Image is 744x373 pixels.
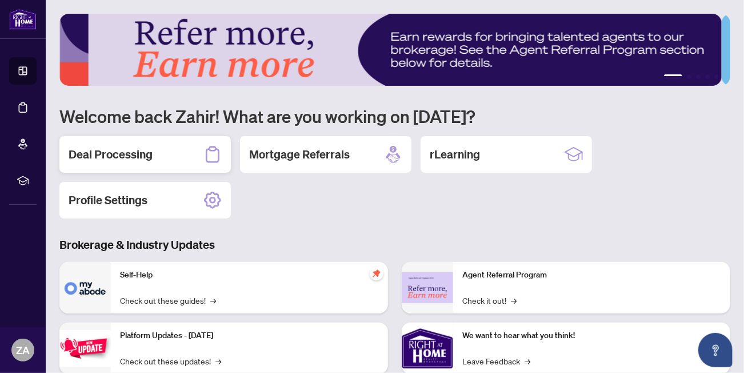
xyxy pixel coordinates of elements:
[120,330,379,342] p: Platform Updates - [DATE]
[9,9,37,30] img: logo
[705,74,710,79] button: 4
[120,269,379,281] p: Self-Help
[696,74,701,79] button: 3
[402,272,453,304] img: Agent Referral Program
[462,330,721,342] p: We want to hear what you think!
[511,294,517,307] span: →
[687,74,691,79] button: 2
[215,355,221,367] span: →
[59,14,722,86] img: Slide 0
[120,294,216,307] a: Check out these guides!→
[714,74,719,79] button: 5
[370,267,383,280] span: pushpin
[210,294,216,307] span: →
[59,237,730,253] h3: Brokerage & Industry Updates
[59,330,111,366] img: Platform Updates - July 21, 2025
[430,146,480,162] h2: rLearning
[59,105,730,127] h1: Welcome back Zahir! What are you working on [DATE]?
[462,294,517,307] a: Check it out!→
[664,74,682,79] button: 1
[16,342,30,358] span: ZA
[462,355,530,367] a: Leave Feedback→
[525,355,530,367] span: →
[120,355,221,367] a: Check out these updates!→
[698,333,733,367] button: Open asap
[69,146,153,162] h2: Deal Processing
[69,192,147,208] h2: Profile Settings
[462,269,721,281] p: Agent Referral Program
[59,262,111,314] img: Self-Help
[249,146,350,162] h2: Mortgage Referrals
